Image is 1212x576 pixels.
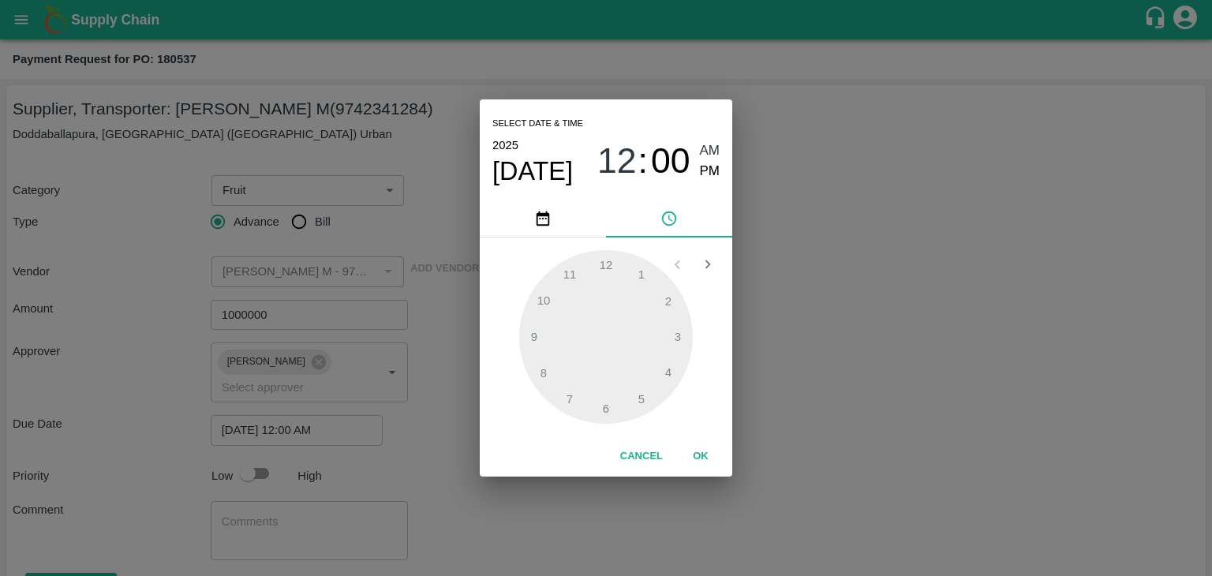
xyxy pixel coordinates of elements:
[651,140,690,182] button: 00
[614,443,669,470] button: Cancel
[700,140,720,162] button: AM
[492,112,583,136] span: Select date & time
[675,443,726,470] button: OK
[651,140,690,181] span: 00
[597,140,637,182] button: 12
[492,155,573,187] button: [DATE]
[693,249,723,279] button: Open next view
[480,200,606,238] button: pick date
[606,200,732,238] button: pick time
[597,140,637,181] span: 12
[492,135,518,155] button: 2025
[638,140,648,182] span: :
[700,161,720,182] button: PM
